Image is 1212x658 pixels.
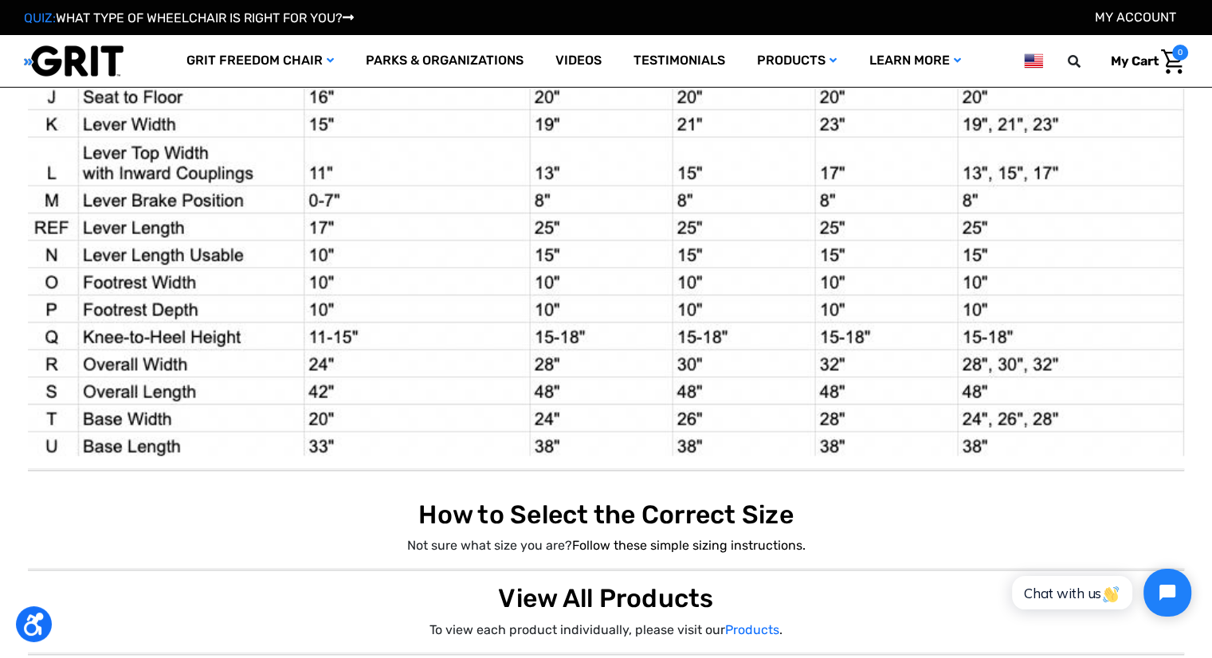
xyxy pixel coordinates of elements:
a: Learn More [853,35,976,87]
p: Not sure what size you are? [28,536,1184,555]
iframe: Tidio Chat [994,555,1205,630]
h2: How to Select the Correct Size [28,499,1184,530]
a: Parks & Organizations [350,35,539,87]
a: Follow these simple sizing instructions. [572,538,806,553]
a: Products [741,35,853,87]
a: GRIT Freedom Chair [171,35,350,87]
a: QUIZ:WHAT TYPE OF WHEELCHAIR IS RIGHT FOR YOU? [24,10,354,25]
a: Account [1095,10,1176,25]
a: Testimonials [618,35,741,87]
img: GRIT All-Terrain Wheelchair and Mobility Equipment [24,45,124,77]
a: Videos [539,35,618,87]
span: QUIZ: [24,10,56,25]
a: Products [725,622,779,637]
a: Cart with 0 items [1099,45,1188,78]
h2: View All Products [28,583,1184,613]
p: To view each product individually, please visit our . [28,621,1184,640]
img: Cart [1161,49,1184,74]
span: 0 [1172,45,1188,61]
span: My Cart [1111,53,1159,69]
input: Search [1075,45,1099,78]
img: us.png [1024,51,1043,71]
